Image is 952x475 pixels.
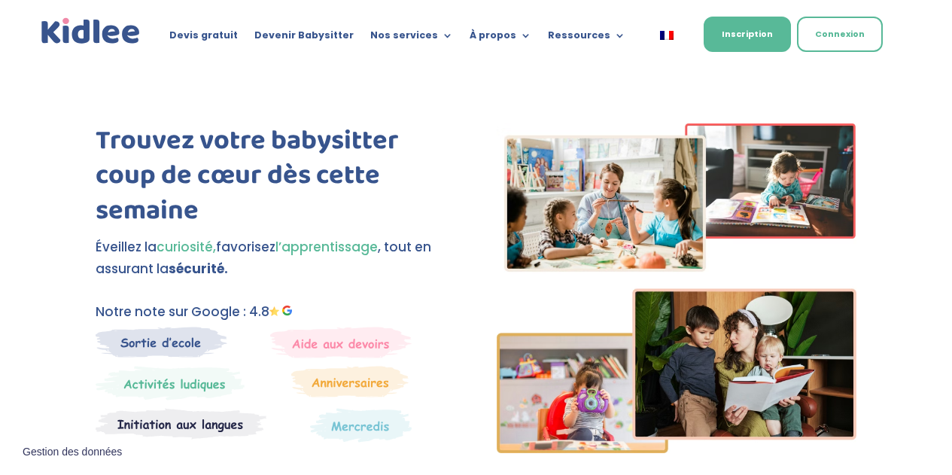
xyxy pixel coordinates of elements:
[96,236,455,280] p: Éveillez la favorisez , tout en assurant la
[548,30,625,47] a: Ressources
[96,366,245,400] img: Mercredi
[23,446,122,459] span: Gestion des données
[704,17,791,52] a: Inscription
[96,327,227,358] img: Sortie decole
[169,260,228,278] strong: sécurité.
[470,30,531,47] a: À propos
[275,238,378,256] span: l’apprentissage
[270,327,412,358] img: weekends
[14,437,131,468] button: Gestion des données
[254,30,354,47] a: Devenir Babysitter
[291,366,409,397] img: Anniversaire
[38,15,144,47] img: logo_kidlee_bleu
[96,123,455,236] h1: Trouvez votre babysitter coup de cœur dès cette semaine
[157,238,216,256] span: curiosité,
[797,17,883,52] a: Connexion
[660,31,674,40] img: Français
[497,440,856,458] picture: Imgs-2
[169,30,238,47] a: Devis gratuit
[310,408,412,443] img: Thematique
[96,301,455,323] p: Notre note sur Google : 4.8
[38,15,144,47] a: Kidlee Logo
[96,408,266,440] img: Atelier thematique
[370,30,453,47] a: Nos services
